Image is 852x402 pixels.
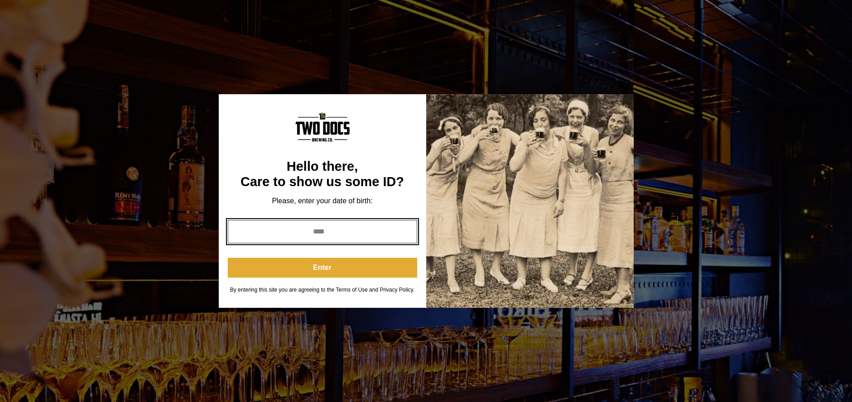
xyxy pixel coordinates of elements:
img: Content Logo [295,112,350,142]
input: year [228,220,417,243]
div: Hello there, Care to show us some ID? [228,159,417,189]
button: Enter [228,258,417,278]
div: Please, enter your date of birth: [228,196,417,206]
div: By entering this site you are agreeing to the Terms of Use and Privacy Policy. [228,287,417,293]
